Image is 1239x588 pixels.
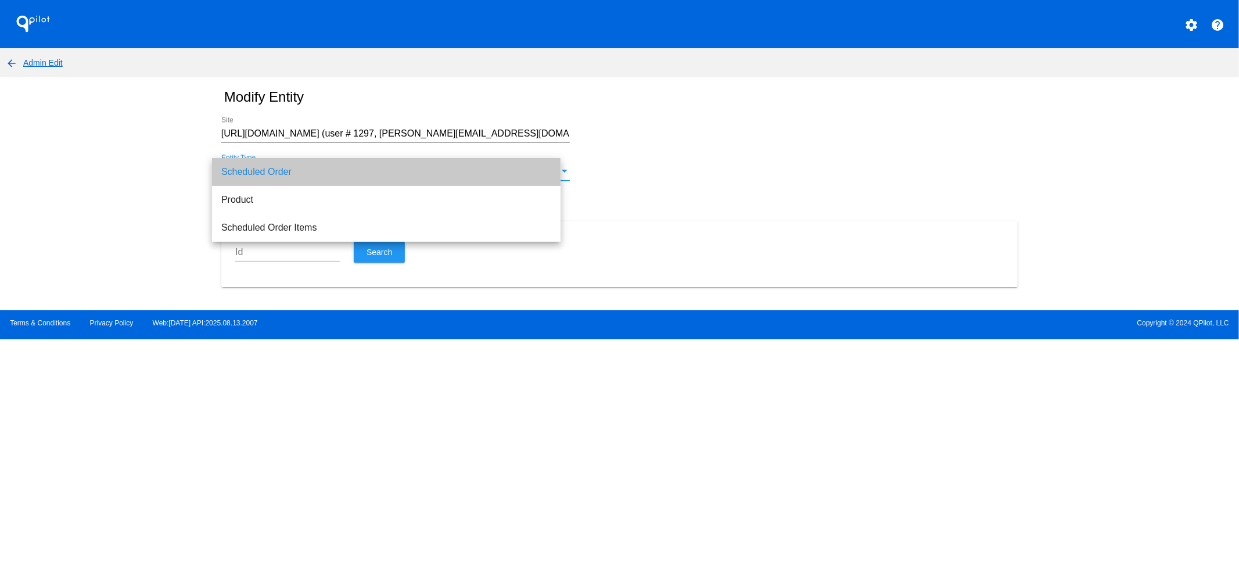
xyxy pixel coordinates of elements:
[1211,18,1224,32] mat-icon: help
[235,247,340,257] input: Type an Id
[1184,18,1198,32] mat-icon: settings
[630,319,1229,327] span: Copyright © 2024 QPilot, LLC
[10,319,70,327] a: Terms & Conditions
[354,242,405,263] button: Search
[153,319,258,327] a: Web:[DATE] API:2025.08.13.2007
[221,198,338,208] mat-radio-group: Update Type
[221,128,570,139] input: Number
[10,12,56,35] h1: QPilot
[221,166,292,176] span: Scheduled Order
[367,248,392,257] span: Search
[309,199,332,209] div: Bulk
[233,199,289,209] div: Single Entity
[90,319,134,327] a: Privacy Policy
[224,89,304,105] h2: Modify Entity
[5,56,19,70] mat-icon: arrow_back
